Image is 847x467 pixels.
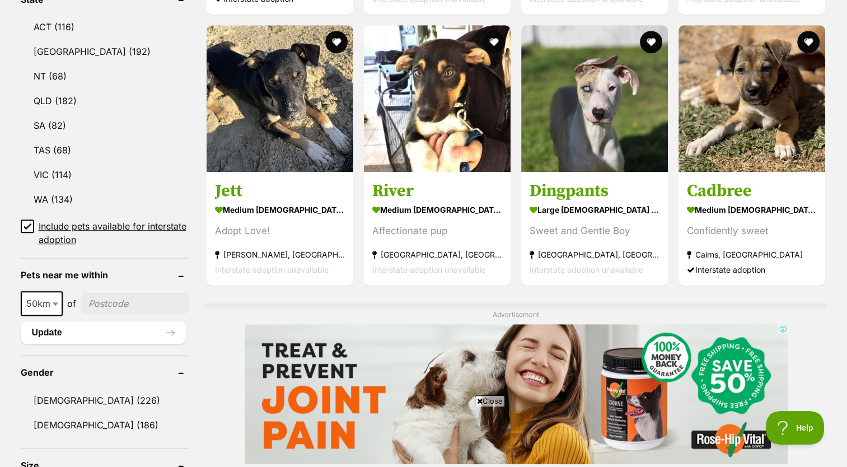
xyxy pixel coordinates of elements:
a: [DEMOGRAPHIC_DATA] (186) [21,413,189,437]
span: Interstate adoption unavailable [372,265,486,274]
div: Adopt Love! [215,223,345,239]
a: [DEMOGRAPHIC_DATA] (226) [21,389,189,412]
a: ACT (116) [21,15,189,39]
img: River - Border Collie x Mixed breed Dog [364,25,511,172]
img: Jett - Mixed breed Dog [207,25,353,172]
strong: medium [DEMOGRAPHIC_DATA] Dog [215,202,345,218]
h3: Jett [215,180,345,202]
iframe: Advertisement [220,411,628,461]
strong: medium [DEMOGRAPHIC_DATA] Dog [687,202,817,218]
strong: [PERSON_NAME], [GEOGRAPHIC_DATA] [215,247,345,262]
a: Jett medium [DEMOGRAPHIC_DATA] Dog Adopt Love! [PERSON_NAME], [GEOGRAPHIC_DATA] Interstate adopti... [207,172,353,286]
span: Interstate adoption unavailable [530,265,643,274]
button: Update [21,321,186,344]
a: Include pets available for interstate adoption [21,220,189,246]
strong: Cairns, [GEOGRAPHIC_DATA] [687,247,817,262]
a: SA (82) [21,114,189,137]
img: Dingpants - Australian Bulldog x Bull Arab Dog [521,25,668,172]
div: Interstate adoption [687,262,817,277]
span: 50km [22,296,62,311]
iframe: Help Scout Beacon - Open [766,411,825,445]
a: Cadbree medium [DEMOGRAPHIC_DATA] Dog Confidently sweet Cairns, [GEOGRAPHIC_DATA] Interstate adop... [678,172,825,286]
h3: Cadbree [687,180,817,202]
span: Interstate adoption unavailable [215,265,329,274]
input: postcode [81,293,189,314]
iframe: Advertisement [245,324,788,464]
h3: Dingpants [530,180,659,202]
div: Confidently sweet [687,223,817,239]
a: River medium [DEMOGRAPHIC_DATA] Dog Affectionate pup [GEOGRAPHIC_DATA], [GEOGRAPHIC_DATA] Interst... [364,172,511,286]
button: favourite [325,31,348,53]
a: QLD (182) [21,89,189,113]
strong: [GEOGRAPHIC_DATA], [GEOGRAPHIC_DATA] [372,247,502,262]
header: Pets near me within [21,270,189,280]
a: NT (68) [21,64,189,88]
a: TAS (68) [21,138,189,162]
span: Include pets available for interstate adoption [39,220,189,246]
header: Gender [21,367,189,377]
button: favourite [483,31,505,53]
div: Sweet and Gentle Boy [530,223,659,239]
span: of [67,297,76,310]
a: Dingpants large [DEMOGRAPHIC_DATA] Dog Sweet and Gentle Boy [GEOGRAPHIC_DATA], [GEOGRAPHIC_DATA] ... [521,172,668,286]
a: [GEOGRAPHIC_DATA] (192) [21,40,189,63]
button: favourite [640,31,662,53]
h3: River [372,180,502,202]
a: WA (134) [21,188,189,211]
strong: [GEOGRAPHIC_DATA], [GEOGRAPHIC_DATA] [530,247,659,262]
span: Close [475,395,505,407]
img: Cadbree - Australian Kelpie Dog [678,25,825,172]
button: favourite [798,31,820,53]
a: VIC (114) [21,163,189,186]
strong: medium [DEMOGRAPHIC_DATA] Dog [372,202,502,218]
span: 50km [21,291,63,316]
div: Affectionate pup [372,223,502,239]
strong: large [DEMOGRAPHIC_DATA] Dog [530,202,659,218]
